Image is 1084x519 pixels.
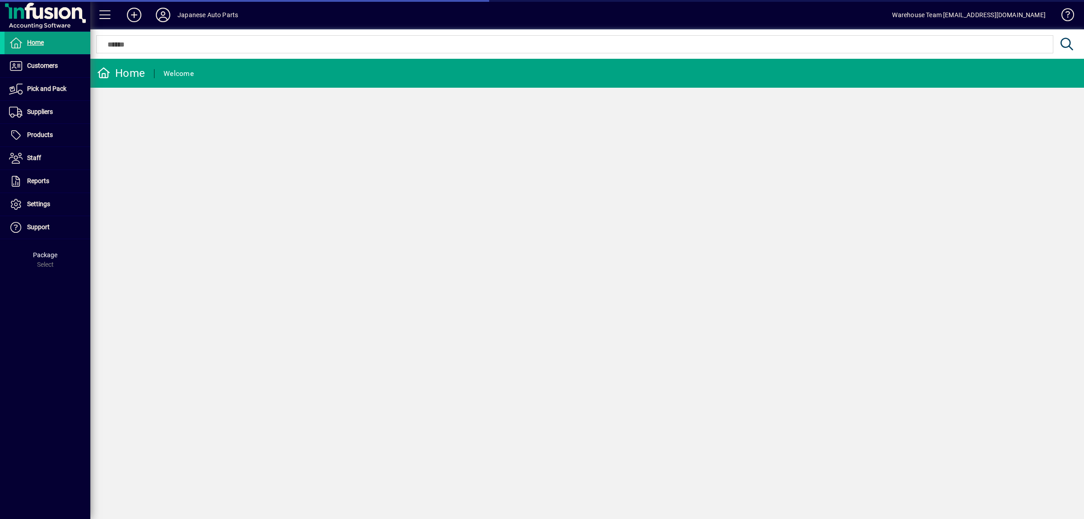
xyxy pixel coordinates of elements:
[5,55,90,77] a: Customers
[5,78,90,100] a: Pick and Pack
[27,154,41,161] span: Staff
[5,170,90,193] a: Reports
[27,108,53,115] span: Suppliers
[27,85,66,92] span: Pick and Pack
[27,131,53,138] span: Products
[120,7,149,23] button: Add
[97,66,145,80] div: Home
[5,193,90,216] a: Settings
[892,8,1046,22] div: Warehouse Team [EMAIL_ADDRESS][DOMAIN_NAME]
[149,7,178,23] button: Profile
[27,177,49,184] span: Reports
[1055,2,1073,31] a: Knowledge Base
[33,251,57,259] span: Package
[27,62,58,69] span: Customers
[27,223,50,231] span: Support
[164,66,194,81] div: Welcome
[5,147,90,170] a: Staff
[5,216,90,239] a: Support
[178,8,238,22] div: Japanese Auto Parts
[27,39,44,46] span: Home
[27,200,50,208] span: Settings
[5,124,90,146] a: Products
[5,101,90,123] a: Suppliers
